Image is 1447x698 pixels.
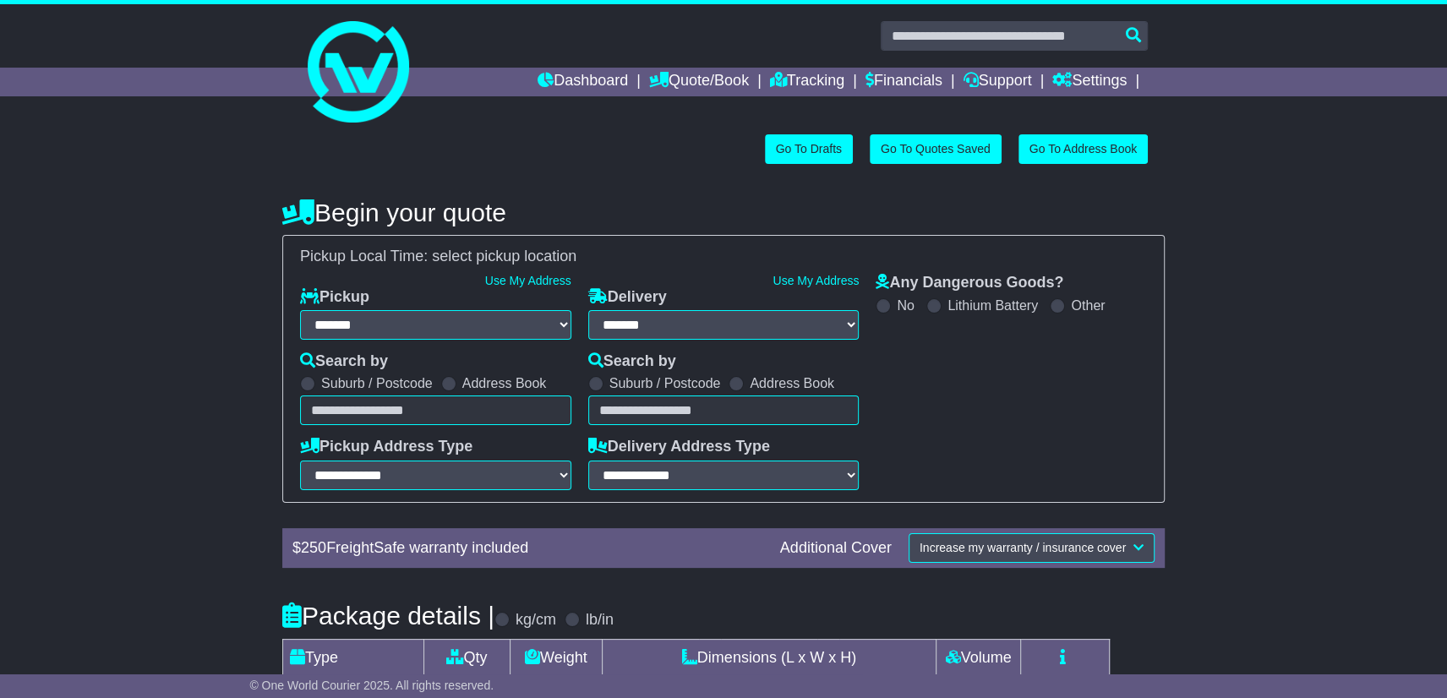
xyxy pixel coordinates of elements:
[249,679,494,692] span: © One World Courier 2025. All rights reserved.
[1071,297,1105,314] label: Other
[936,639,1020,676] td: Volume
[865,68,942,96] a: Financials
[510,639,602,676] td: Weight
[897,297,914,314] label: No
[284,539,772,558] div: $ FreightSafe warranty included
[292,248,1155,266] div: Pickup Local Time:
[462,375,547,391] label: Address Book
[1018,134,1148,164] a: Go To Address Book
[773,274,859,287] a: Use My Address
[588,438,770,456] label: Delivery Address Type
[870,134,1002,164] a: Go To Quotes Saved
[649,68,749,96] a: Quote/Book
[300,438,472,456] label: Pickup Address Type
[283,639,424,676] td: Type
[602,639,936,676] td: Dimensions (L x W x H)
[909,533,1155,563] button: Increase my warranty / insurance cover
[588,352,676,371] label: Search by
[586,611,614,630] label: lb/in
[947,297,1038,314] label: Lithium Battery
[424,639,511,676] td: Qty
[538,68,628,96] a: Dashboard
[432,248,576,264] span: select pickup location
[1052,68,1127,96] a: Settings
[750,375,834,391] label: Address Book
[876,274,1063,292] label: Any Dangerous Goods?
[770,68,844,96] a: Tracking
[485,274,571,287] a: Use My Address
[282,602,494,630] h4: Package details |
[301,539,326,556] span: 250
[609,375,721,391] label: Suburb / Postcode
[321,375,433,391] label: Suburb / Postcode
[516,611,556,630] label: kg/cm
[765,134,853,164] a: Go To Drafts
[772,539,900,558] div: Additional Cover
[300,288,369,307] label: Pickup
[588,288,667,307] label: Delivery
[920,541,1126,554] span: Increase my warranty / insurance cover
[282,199,1165,226] h4: Begin your quote
[300,352,388,371] label: Search by
[964,68,1032,96] a: Support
